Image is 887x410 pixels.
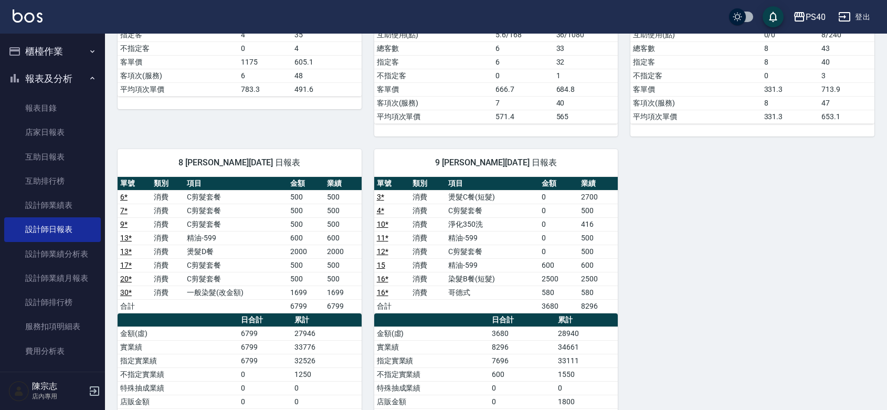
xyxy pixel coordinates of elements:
[374,395,490,408] td: 店販金額
[410,204,446,217] td: 消費
[554,82,618,96] td: 684.8
[151,286,185,299] td: 消費
[410,258,446,272] td: 消費
[238,69,292,82] td: 6
[118,82,238,96] td: 平均項次單價
[292,69,362,82] td: 48
[555,340,618,354] td: 34661
[493,41,553,55] td: 6
[493,28,553,41] td: 5.6/168
[292,28,362,41] td: 35
[578,245,618,258] td: 500
[374,96,493,110] td: 客項次(服務)
[292,354,362,367] td: 32526
[151,204,185,217] td: 消費
[118,381,238,395] td: 特殊抽成業績
[374,340,490,354] td: 實業績
[184,217,288,231] td: C剪髮套餐
[410,286,446,299] td: 消費
[630,28,761,41] td: 互助使用(點)
[489,354,555,367] td: 7696
[762,28,819,41] td: 0/0
[184,245,288,258] td: 燙髮D餐
[374,354,490,367] td: 指定實業績
[4,339,101,363] a: 費用分析表
[324,231,361,245] td: 600
[555,354,618,367] td: 33111
[578,217,618,231] td: 416
[789,6,830,28] button: PS40
[374,69,493,82] td: 不指定客
[238,327,292,340] td: 6799
[4,169,101,193] a: 互助排行榜
[762,41,819,55] td: 8
[238,82,292,96] td: 783.3
[374,41,493,55] td: 總客數
[374,110,493,123] td: 平均項次單價
[184,190,288,204] td: C剪髮套餐
[32,392,86,401] p: 店內專用
[288,204,324,217] td: 500
[555,367,618,381] td: 1550
[410,245,446,258] td: 消費
[238,367,292,381] td: 0
[489,340,555,354] td: 8296
[151,177,185,191] th: 類別
[238,340,292,354] td: 6799
[554,110,618,123] td: 565
[762,82,819,96] td: 331.3
[819,28,874,41] td: 8/240
[806,10,826,24] div: PS40
[493,82,553,96] td: 666.7
[762,110,819,123] td: 331.3
[446,231,539,245] td: 精油-599
[238,313,292,327] th: 日合計
[292,55,362,69] td: 605.1
[446,204,539,217] td: C剪髮套餐
[118,327,238,340] td: 金額(虛)
[539,231,578,245] td: 0
[578,177,618,191] th: 業績
[446,286,539,299] td: 哥德式
[4,96,101,120] a: 報表目錄
[374,299,410,313] td: 合計
[151,190,185,204] td: 消費
[184,258,288,272] td: C剪髮套餐
[288,258,324,272] td: 500
[554,69,618,82] td: 1
[819,110,874,123] td: 653.1
[763,6,784,27] button: save
[288,190,324,204] td: 500
[446,177,539,191] th: 項目
[238,41,292,55] td: 0
[288,245,324,258] td: 2000
[539,177,578,191] th: 金額
[184,177,288,191] th: 項目
[151,231,185,245] td: 消費
[4,193,101,217] a: 設計師業績表
[539,286,578,299] td: 580
[819,55,874,69] td: 40
[238,381,292,395] td: 0
[288,217,324,231] td: 500
[410,272,446,286] td: 消費
[292,381,362,395] td: 0
[539,217,578,231] td: 0
[118,177,362,313] table: a dense table
[292,313,362,327] th: 累計
[151,272,185,286] td: 消費
[238,354,292,367] td: 6799
[762,55,819,69] td: 8
[238,55,292,69] td: 1175
[374,28,493,41] td: 互助使用(點)
[4,65,101,92] button: 報表及分析
[4,290,101,314] a: 設計師排行榜
[630,110,761,123] td: 平均項次單價
[118,55,238,69] td: 客單價
[539,245,578,258] td: 0
[630,41,761,55] td: 總客數
[489,327,555,340] td: 3680
[324,258,361,272] td: 500
[118,177,151,191] th: 單號
[151,258,185,272] td: 消費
